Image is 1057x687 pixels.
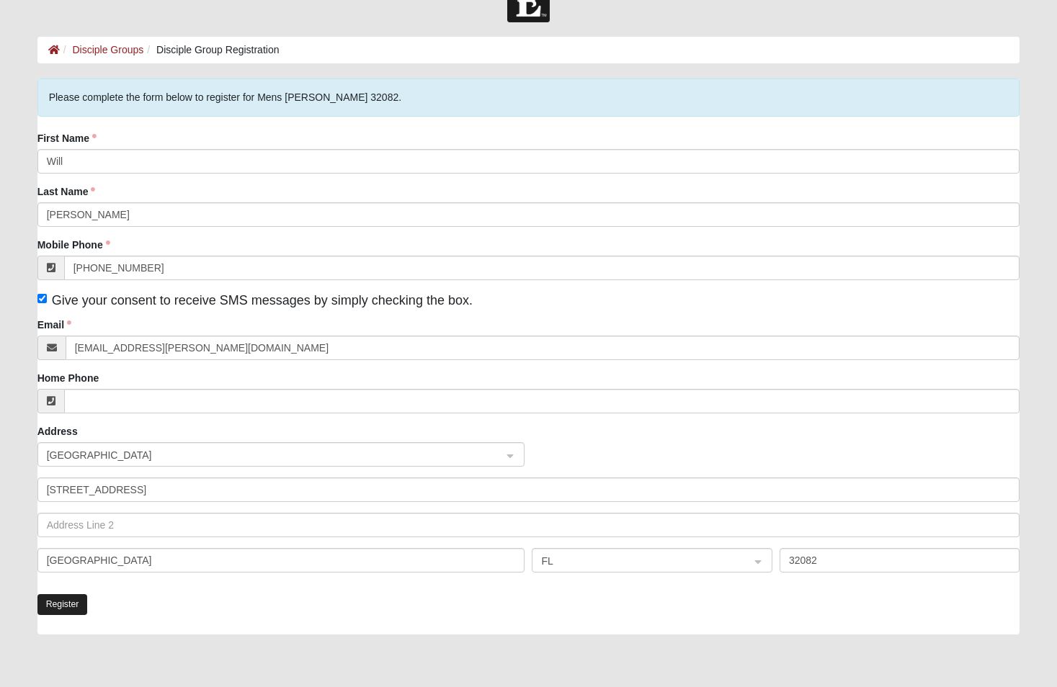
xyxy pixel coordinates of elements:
input: Address Line 2 [37,513,1020,537]
a: Disciple Groups [72,44,143,55]
span: United States [47,447,490,463]
li: Disciple Group Registration [143,42,279,58]
label: Email [37,318,71,332]
input: Zip [780,548,1020,572]
div: Please complete the form below to register for Mens [PERSON_NAME] 32082. [37,78,1020,117]
label: Home Phone [37,371,99,385]
label: First Name [37,131,97,145]
span: Give your consent to receive SMS messages by simply checking the box. [52,293,473,307]
label: Address [37,424,78,439]
span: FL [541,553,736,569]
input: City [37,548,525,572]
label: Mobile Phone [37,238,110,252]
label: Last Name [37,184,96,199]
button: Register [37,594,88,615]
input: Address Line 1 [37,477,1020,502]
input: Give your consent to receive SMS messages by simply checking the box. [37,294,47,303]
